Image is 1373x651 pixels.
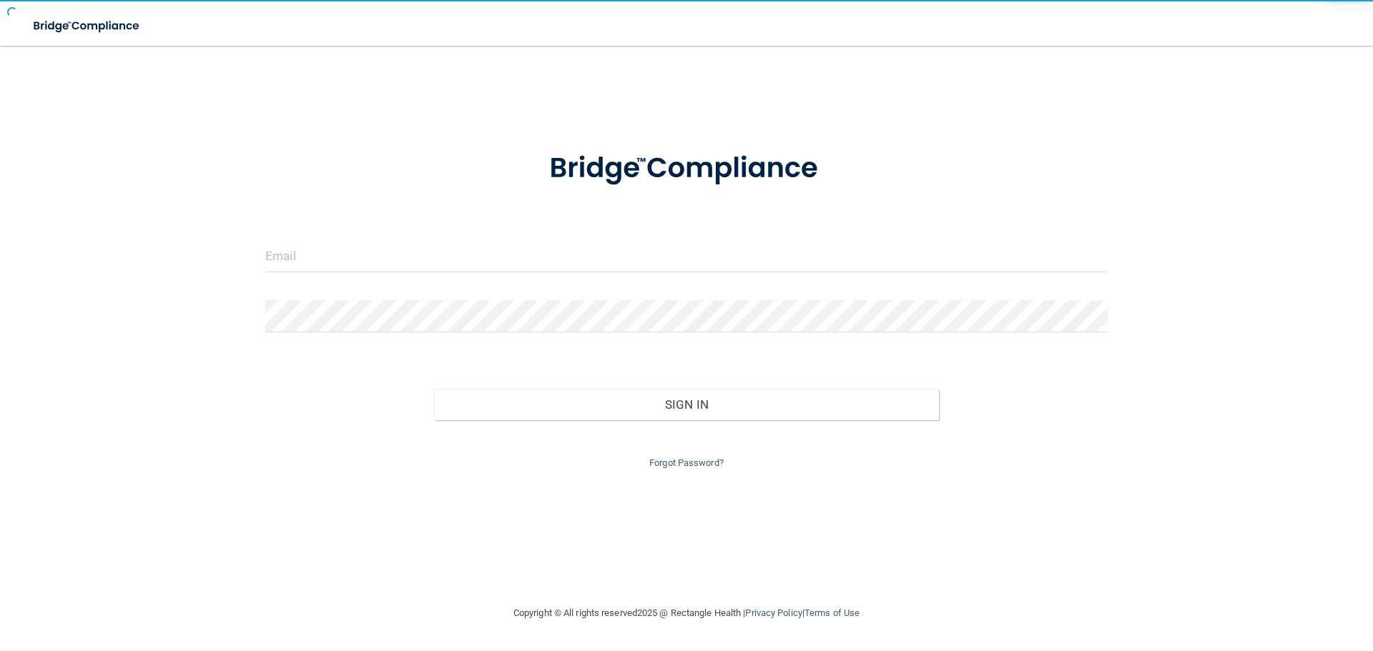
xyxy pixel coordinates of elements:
a: Privacy Policy [745,607,802,618]
img: bridge_compliance_login_screen.278c3ca4.svg [21,11,153,41]
button: Sign In [434,389,940,420]
input: Email [265,240,1108,272]
a: Forgot Password? [649,457,724,468]
a: Terms of Use [804,607,860,618]
div: Copyright © All rights reserved 2025 @ Rectangle Health | | [425,590,948,636]
img: bridge_compliance_login_screen.278c3ca4.svg [520,131,853,206]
